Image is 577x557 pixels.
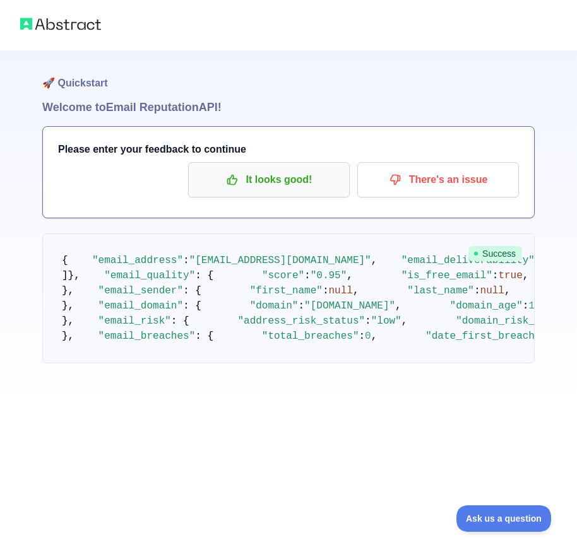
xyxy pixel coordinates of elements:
span: : [304,270,311,281]
button: It looks good! [188,162,350,197]
p: It looks good! [198,169,340,191]
span: "score" [262,270,304,281]
span: : [523,300,529,312]
h3: Please enter your feedback to continue [58,142,519,157]
span: : { [183,300,201,312]
span: 0 [365,331,371,342]
span: : [365,315,371,327]
span: , [395,300,402,312]
span: "email_deliverability" [402,255,535,266]
h1: 🚀 Quickstart [42,50,535,98]
span: "email_domain" [98,300,183,312]
span: , [504,285,511,296]
span: null [480,285,504,296]
p: There's an issue [367,169,509,191]
span: , [402,315,408,327]
span: : [492,270,499,281]
span: Success [468,246,522,261]
span: 10992 [528,300,559,312]
span: , [347,270,353,281]
span: "[DOMAIN_NAME]" [304,300,395,312]
span: : { [171,315,189,327]
span: null [328,285,352,296]
span: , [523,270,529,281]
span: : [359,331,365,342]
span: "first_name" [250,285,323,296]
span: "last_name" [407,285,474,296]
span: "email_address" [92,255,183,266]
span: "total_breaches" [262,331,359,342]
span: : [474,285,480,296]
span: : { [195,270,213,281]
span: "domain" [250,300,299,312]
span: "domain_risk_status" [456,315,577,327]
span: "low" [371,315,402,327]
span: "email_risk" [98,315,171,327]
span: : [183,255,189,266]
span: , [371,255,378,266]
span: "email_quality" [104,270,195,281]
span: , [371,331,378,342]
span: : [323,285,329,296]
span: : { [195,331,213,342]
iframe: Toggle Customer Support [456,505,552,532]
span: "domain_age" [450,300,523,312]
span: "is_free_email" [402,270,492,281]
span: "email_sender" [98,285,183,296]
span: : [298,300,304,312]
button: There's an issue [357,162,519,197]
span: "0.95" [311,270,347,281]
span: "[EMAIL_ADDRESS][DOMAIN_NAME]" [189,255,371,266]
span: "address_risk_status" [237,315,365,327]
span: "date_first_breached" [425,331,553,342]
span: true [498,270,522,281]
span: "email_breaches" [98,331,196,342]
span: , [353,285,359,296]
span: { [62,255,68,266]
h1: Welcome to Email Reputation API! [42,98,535,116]
img: Abstract logo [20,15,101,33]
span: : { [183,285,201,296]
